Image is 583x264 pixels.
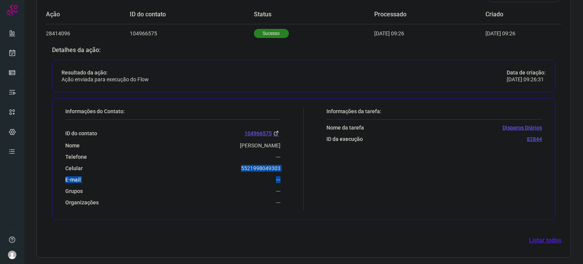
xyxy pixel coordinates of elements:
[46,5,130,24] td: Ação
[65,108,280,115] p: Informações do Contato:
[130,5,254,24] td: ID do contato
[507,76,546,83] p: [DATE] 09:26:31
[65,153,87,160] p: Telefone
[254,5,374,24] td: Status
[529,236,561,245] a: Listar todos
[326,136,363,142] p: ID da execução
[65,130,97,137] p: ID do contato
[241,165,280,172] p: 5521998049303
[276,153,280,160] p: ---
[374,24,485,43] td: [DATE] 09:26
[326,108,542,115] p: Informações da tarefa:
[254,29,289,38] p: Sucesso
[485,24,539,43] td: [DATE] 09:26
[8,250,17,259] img: avatar-user-boy.jpg
[276,188,280,194] p: ---
[276,176,280,183] p: ---
[130,24,254,43] td: 104966575
[65,176,81,183] p: E-mail
[61,69,149,76] p: Resultado da ação:
[65,199,99,206] p: Organizações
[6,5,18,16] img: Logo
[326,124,364,131] p: Nome da tarefa
[507,69,546,76] p: Data de criação:
[65,165,83,172] p: Celular
[61,76,149,83] p: Ação enviada para execução do Flow
[244,129,280,138] a: 104966575
[374,5,485,24] td: Processado
[46,24,130,43] td: 28414096
[65,142,80,149] p: Nome
[503,124,542,131] p: Disparos Diários
[527,136,542,142] p: 82844
[52,47,555,54] p: Detalhes da ação:
[485,5,539,24] td: Criado
[276,199,280,206] p: ---
[65,188,83,194] p: Grupos
[240,142,280,149] p: [PERSON_NAME]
